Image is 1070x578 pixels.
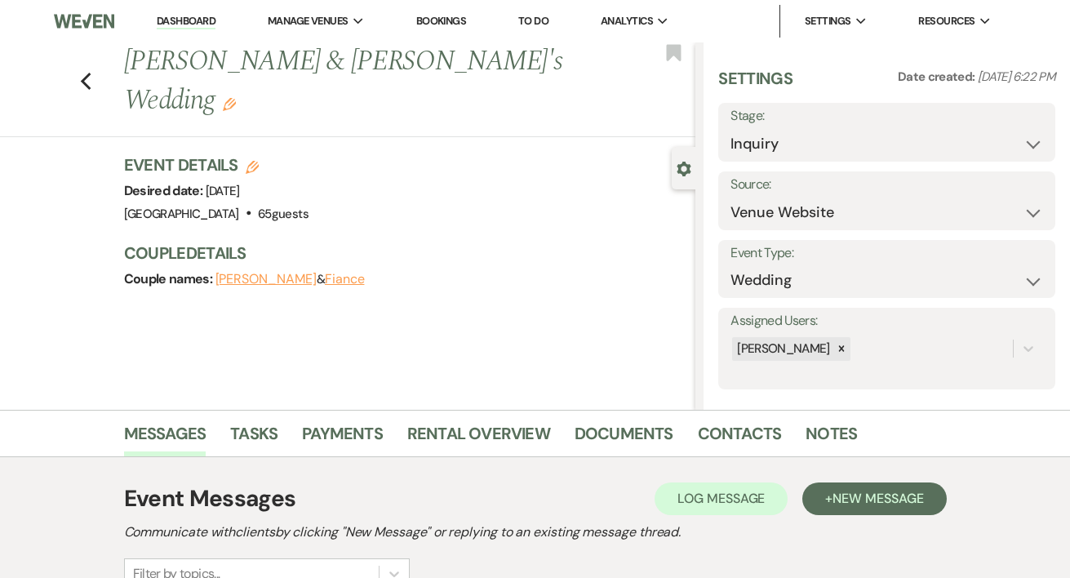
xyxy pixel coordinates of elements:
button: +New Message [802,482,946,515]
img: Weven Logo [54,4,115,38]
a: Dashboard [157,14,215,29]
h1: Event Messages [124,482,296,516]
span: Settings [805,13,851,29]
span: [GEOGRAPHIC_DATA] [124,206,239,222]
button: Fiance [325,273,365,286]
label: Source: [730,173,1043,197]
span: Log Message [677,490,765,507]
span: Resources [918,13,975,29]
a: Messages [124,420,206,456]
span: 65 guests [258,206,309,222]
span: New Message [832,490,923,507]
h2: Communicate with clients by clicking "New Message" or replying to an existing message thread. [124,522,947,542]
label: Event Type: [730,242,1043,265]
a: Contacts [698,420,782,456]
span: Desired date: [124,182,206,199]
button: [PERSON_NAME] [215,273,317,286]
a: Documents [575,420,673,456]
a: Payments [302,420,383,456]
button: Edit [223,96,236,111]
span: Date created: [898,69,978,85]
a: To Do [518,14,548,28]
a: Notes [806,420,857,456]
span: [DATE] 6:22 PM [978,69,1055,85]
span: [DATE] [206,183,240,199]
span: Analytics [601,13,653,29]
h3: Settings [718,67,793,103]
label: Stage: [730,104,1043,128]
a: Rental Overview [407,420,550,456]
div: [PERSON_NAME] [732,337,832,361]
h3: Couple Details [124,242,680,265]
span: Manage Venues [268,13,349,29]
span: Couple names: [124,270,215,287]
h3: Event Details [124,153,309,176]
span: & [215,271,365,287]
a: Bookings [416,14,467,28]
button: Log Message [655,482,788,515]
h1: [PERSON_NAME] & [PERSON_NAME]'s Wedding [124,42,575,120]
button: Close lead details [677,160,691,176]
label: Assigned Users: [730,309,1043,333]
a: Tasks [230,420,277,456]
